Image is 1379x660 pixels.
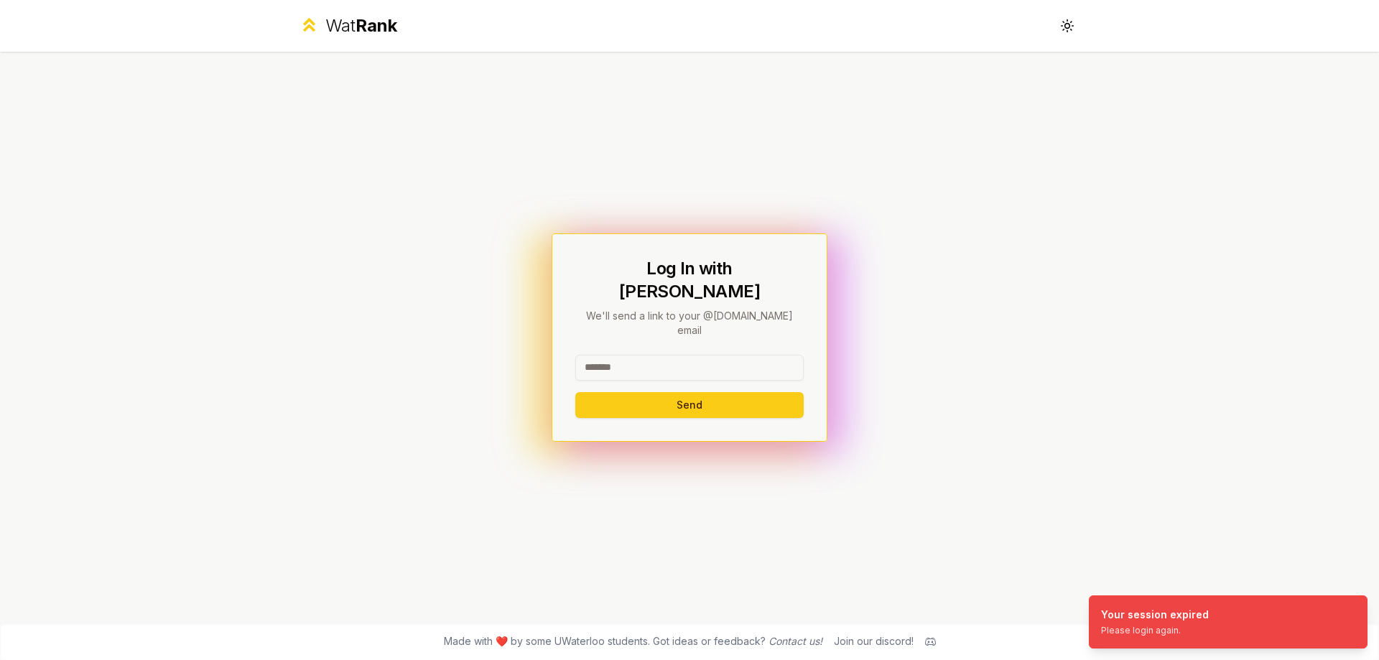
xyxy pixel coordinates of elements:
span: Rank [356,15,397,36]
h1: Log In with [PERSON_NAME] [575,257,804,303]
div: Please login again. [1101,625,1209,636]
button: Send [575,392,804,418]
a: WatRank [299,14,397,37]
div: Your session expired [1101,608,1209,622]
p: We'll send a link to your @[DOMAIN_NAME] email [575,309,804,338]
div: Join our discord! [834,634,914,649]
a: Contact us! [769,635,822,647]
div: Wat [325,14,397,37]
span: Made with ❤️ by some UWaterloo students. Got ideas or feedback? [444,634,822,649]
